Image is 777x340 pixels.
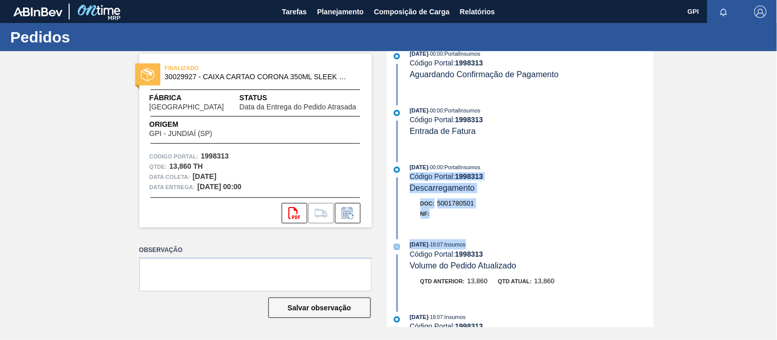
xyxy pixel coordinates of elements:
[429,165,443,170] span: - 00:00
[165,63,308,73] span: FINALIZADO
[13,7,62,16] img: TNhmsLtSVTkK8tSr43FrP2fwEKptu5GPRR3wAAAABJRU5ErkJggg==
[10,31,192,43] h1: Pedidos
[429,314,443,320] span: - 18:07
[282,203,307,223] div: Abrir arquivo PDF
[150,119,242,130] span: Origem
[198,183,242,191] strong: [DATE] 00:00
[201,152,229,160] strong: 1998313
[467,277,488,285] span: 13,860
[429,108,443,114] span: - 00:00
[455,172,484,180] strong: 1998313
[410,322,653,330] div: Código Portal:
[240,93,362,103] span: Status
[410,59,653,67] div: Código Portal:
[421,211,430,217] span: NF:
[421,200,435,207] span: Doc:
[460,6,495,18] span: Relatórios
[443,107,480,114] span: : PortalInsumos
[410,116,653,124] div: Código Portal:
[335,203,361,223] div: Informar alteração no pedido
[268,298,371,318] button: Salvar observação
[141,68,154,81] img: status
[410,184,475,192] span: Descarregamento
[707,5,740,19] button: Notificações
[410,261,516,270] span: Volume do Pedido Atualizado
[410,127,476,135] span: Entrada de Fatura
[410,250,653,258] div: Código Portal:
[308,203,334,223] div: Ir para Composição de Carga
[394,110,400,116] img: atual
[282,6,307,18] span: Tarefas
[410,164,428,170] span: [DATE]
[443,314,466,320] span: : Insumos
[150,103,224,111] span: [GEOGRAPHIC_DATA]
[317,6,364,18] span: Planejamento
[394,167,400,173] img: atual
[170,162,203,170] strong: 13,860 TH
[394,316,400,323] img: atual
[429,242,443,247] span: - 18:07
[150,172,191,182] span: Data coleta:
[437,199,474,207] span: 5001780501
[410,172,653,180] div: Código Portal:
[754,6,767,18] img: Logout
[443,241,466,247] span: : Insumos
[240,103,356,111] span: Data da Entrega do Pedido Atrasada
[150,130,213,138] span: GPI - JUNDIAÍ (SP)
[150,162,167,172] span: Qtde :
[139,243,372,258] label: Observação
[421,278,465,284] span: Qtd anterior:
[394,53,400,59] img: atual
[429,51,443,57] span: - 00:00
[150,182,195,192] span: Data entrega:
[165,73,351,81] span: 30029927 - CAIXA CARTAO CORONA 350ML SLEEK C8 PY
[394,244,400,250] img: atual
[410,51,428,57] span: [DATE]
[374,6,450,18] span: Composição de Carga
[455,116,484,124] strong: 1998313
[455,59,484,67] strong: 1998313
[455,322,484,330] strong: 1998313
[410,314,428,320] span: [DATE]
[410,241,428,247] span: [DATE]
[443,51,480,57] span: : PortalInsumos
[455,250,484,258] strong: 1998313
[410,107,428,114] span: [DATE]
[410,70,559,79] span: Aguardando Confirmação de Pagamento
[443,164,480,170] span: : PortalInsumos
[498,278,532,284] span: Qtd atual:
[193,172,216,180] strong: [DATE]
[150,93,240,103] span: Fábrica
[150,151,199,162] span: Código Portal:
[534,277,555,285] span: 13,860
